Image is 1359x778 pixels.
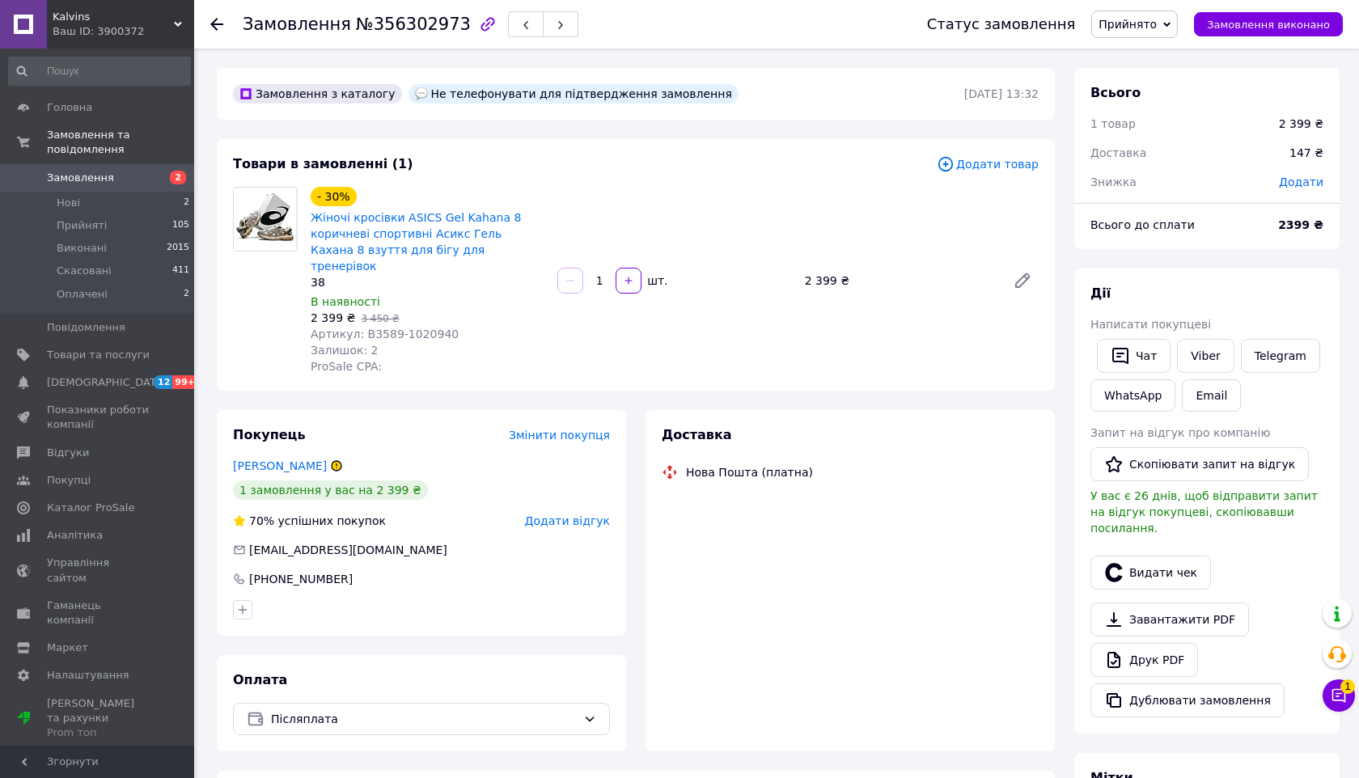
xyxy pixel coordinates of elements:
[937,155,1039,173] span: Додати товар
[1090,175,1137,188] span: Знижка
[47,598,150,628] span: Гаманець компанії
[1207,19,1330,31] span: Замовлення виконано
[311,211,521,273] a: Жіночі кросівки ASICS Gel Kahana 8 коричневі спортивні Асикс Гель Кахана 8 взуття для бігу для тр...
[57,287,108,302] span: Оплачені
[1090,489,1318,535] span: У вас є 26 днів, щоб відправити запит на відгук покупцеві, скопіювавши посилання.
[172,264,189,278] span: 411
[53,24,194,39] div: Ваш ID: 3900372
[249,543,447,556] span: [EMAIL_ADDRESS][DOMAIN_NAME]
[311,311,355,324] span: 2 399 ₴
[509,429,610,442] span: Змінити покупця
[47,128,194,157] span: Замовлення та повідомлення
[311,295,380,308] span: В наявності
[233,480,428,500] div: 1 замовлення у вас на 2 399 ₴
[1090,379,1175,412] a: WhatsApp
[1182,379,1241,412] button: Email
[233,672,287,687] span: Оплата
[47,348,150,362] span: Товари та послуги
[167,241,189,256] span: 2015
[233,427,306,442] span: Покупець
[234,188,297,251] img: Жіночі кросівки ASICS Gel Kahana 8 коричневі спортивні Асикс Гель Кахана 8 взуття для бігу для тр...
[409,84,739,104] div: Не телефонувати для підтвердження замовлення
[1090,603,1249,636] a: Завантажити PDF
[1280,135,1333,171] div: 147 ₴
[172,218,189,233] span: 105
[311,274,544,290] div: 38
[1090,285,1111,301] span: Дії
[1090,218,1195,231] span: Всього до сплати
[1323,679,1355,712] button: Чат з покупцем1
[356,15,471,34] span: №356302973
[233,156,413,171] span: Товари в замовленні (1)
[1090,683,1285,717] button: Дублювати замовлення
[798,269,1000,292] div: 2 399 ₴
[57,241,107,256] span: Виконані
[1090,85,1141,100] span: Всього
[1006,264,1039,297] a: Редагувати
[172,375,199,389] span: 99+
[47,556,150,585] span: Управління сайтом
[47,528,103,543] span: Аналітика
[47,725,150,740] div: Prom топ
[1097,339,1171,373] button: Чат
[184,196,189,210] span: 2
[1090,318,1211,331] span: Написати покупцеві
[47,501,134,515] span: Каталог ProSale
[47,696,150,741] span: [PERSON_NAME] та рахунки
[57,196,80,210] span: Нові
[682,464,817,480] div: Нова Пошта (платна)
[643,273,669,289] div: шт.
[1177,339,1234,373] a: Viber
[248,571,354,587] div: [PHONE_NUMBER]
[1090,426,1270,439] span: Запит на відгук про компанію
[927,16,1076,32] div: Статус замовлення
[57,218,107,233] span: Прийняті
[243,15,351,34] span: Замовлення
[1090,146,1146,159] span: Доставка
[210,16,223,32] div: Повернутися назад
[311,360,382,373] span: ProSale CPA:
[47,446,89,460] span: Відгуки
[47,100,92,115] span: Головна
[311,187,357,206] div: - 30%
[1090,117,1136,130] span: 1 товар
[8,57,191,86] input: Пошук
[47,473,91,488] span: Покупці
[154,375,172,389] span: 12
[1099,18,1157,31] span: Прийнято
[964,87,1039,100] time: [DATE] 13:32
[47,668,129,683] span: Налаштування
[415,87,428,100] img: :speech_balloon:
[1090,643,1198,677] a: Друк PDF
[1279,175,1323,188] span: Додати
[1090,447,1309,481] button: Скопіювати запит на відгук
[53,10,174,24] span: Kalvins
[249,514,274,527] span: 70%
[47,320,125,335] span: Повідомлення
[233,513,386,529] div: успішних покупок
[311,344,379,357] span: Залишок: 2
[47,403,150,432] span: Показники роботи компанії
[47,375,167,390] span: [DEMOGRAPHIC_DATA]
[1279,116,1323,132] div: 2 399 ₴
[361,313,399,324] span: 3 450 ₴
[57,264,112,278] span: Скасовані
[311,328,459,340] span: Артикул: B3589-1020940
[47,641,88,655] span: Маркет
[170,171,186,184] span: 2
[233,84,402,104] div: Замовлення з каталогу
[1090,556,1211,590] button: Видати чек
[233,459,327,472] a: [PERSON_NAME]
[525,514,610,527] span: Додати відгук
[662,427,732,442] span: Доставка
[1278,218,1323,231] b: 2399 ₴
[1340,679,1355,694] span: 1
[1241,339,1320,373] a: Telegram
[1194,12,1343,36] button: Замовлення виконано
[47,171,114,185] span: Замовлення
[271,710,577,728] span: Післяплата
[184,287,189,302] span: 2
